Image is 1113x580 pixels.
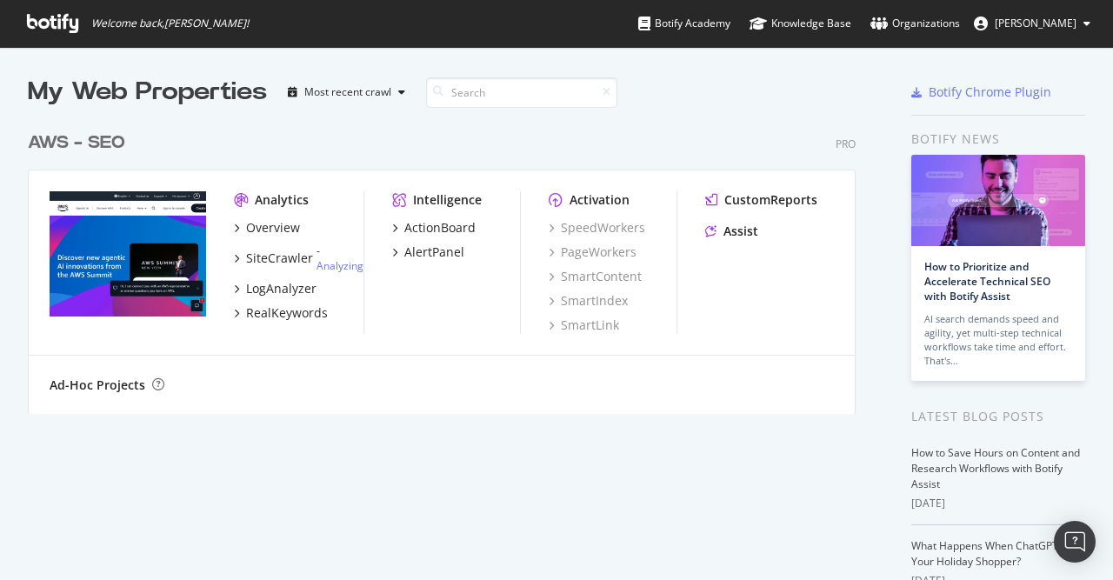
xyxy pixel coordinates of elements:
[234,219,300,237] a: Overview
[911,155,1085,246] img: How to Prioritize and Accelerate Technical SEO with Botify Assist
[50,377,145,394] div: Ad-Hoc Projects
[317,258,363,273] a: Analyzing
[317,243,363,273] div: -
[28,110,870,414] div: grid
[723,223,758,240] div: Assist
[836,137,856,151] div: Pro
[28,130,132,156] a: AWS - SEO
[911,496,1085,511] div: [DATE]
[960,10,1104,37] button: [PERSON_NAME]
[750,15,851,32] div: Knowledge Base
[549,317,619,334] a: SmartLink
[255,191,309,209] div: Analytics
[404,243,464,261] div: AlertPanel
[911,83,1051,101] a: Botify Chrome Plugin
[724,191,817,209] div: CustomReports
[392,243,464,261] a: AlertPanel
[246,280,317,297] div: LogAnalyzer
[549,268,642,285] a: SmartContent
[705,191,817,209] a: CustomReports
[549,243,636,261] a: PageWorkers
[911,445,1080,491] a: How to Save Hours on Content and Research Workflows with Botify Assist
[549,292,628,310] a: SmartIndex
[995,16,1076,30] span: Matt Howell
[911,130,1085,149] div: Botify news
[234,304,328,322] a: RealKeywords
[426,77,617,108] input: Search
[870,15,960,32] div: Organizations
[570,191,630,209] div: Activation
[404,219,476,237] div: ActionBoard
[638,15,730,32] div: Botify Academy
[549,219,645,237] a: SpeedWorkers
[924,259,1050,303] a: How to Prioritize and Accelerate Technical SEO with Botify Assist
[304,87,391,97] div: Most recent crawl
[234,280,317,297] a: LogAnalyzer
[50,191,206,317] img: aws.amazon.com
[91,17,249,30] span: Welcome back, [PERSON_NAME] !
[911,538,1069,569] a: What Happens When ChatGPT Is Your Holiday Shopper?
[911,407,1085,426] div: Latest Blog Posts
[392,219,476,237] a: ActionBoard
[929,83,1051,101] div: Botify Chrome Plugin
[246,304,328,322] div: RealKeywords
[924,312,1072,368] div: AI search demands speed and agility, yet multi-step technical workflows take time and effort. Tha...
[281,78,412,106] button: Most recent crawl
[234,243,363,273] a: SiteCrawler- Analyzing
[413,191,482,209] div: Intelligence
[28,75,267,110] div: My Web Properties
[246,250,313,267] div: SiteCrawler
[705,223,758,240] a: Assist
[246,219,300,237] div: Overview
[1054,521,1096,563] div: Open Intercom Messenger
[28,130,125,156] div: AWS - SEO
